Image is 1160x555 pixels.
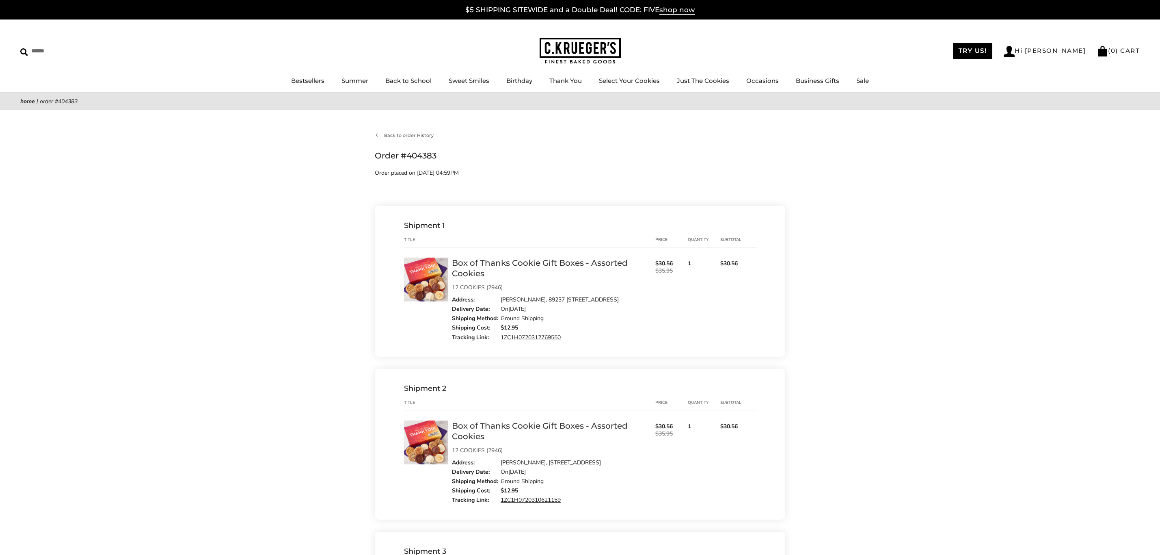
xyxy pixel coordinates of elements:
a: Sweet Smiles [449,77,489,85]
a: Occasions [746,77,779,85]
a: Home [20,98,35,105]
a: Back to School [385,77,432,85]
p: 12 COOKIES (2946) [452,448,651,453]
div: price [655,399,688,406]
a: Business Gifts [796,77,839,85]
div: Shipment 1 [404,223,757,228]
div: On [501,306,526,313]
time: [DATE] [508,305,526,313]
div: [PERSON_NAME], [STREET_ADDRESS] [501,459,601,466]
div: Shipping Cost: [452,487,501,494]
a: Birthday [506,77,532,85]
div: Quantity [688,399,720,406]
span: $30.56 [655,423,688,430]
div: Address: [452,296,501,304]
a: 1ZC1H0720312769550 [501,334,561,341]
img: C.KRUEGER'S [540,38,621,64]
div: Title [404,399,452,406]
img: Account [1004,46,1015,57]
a: Just The Cookies [677,77,729,85]
nav: breadcrumbs [20,97,1140,106]
span: shop now [659,6,695,15]
strong: $12.95 [501,324,518,332]
a: (0) CART [1097,47,1140,54]
div: [PERSON_NAME], 89237 [STREET_ADDRESS] [501,296,619,304]
p: 12 COOKIES (2946) [452,285,651,291]
div: Ground Shipping [501,315,544,322]
a: Hi [PERSON_NAME] [1004,46,1086,57]
a: Bestsellers [291,77,324,85]
div: $30.56 [720,258,753,341]
a: 1ZC1H0720310621159 [501,496,561,504]
div: Tracking Link: [452,496,501,504]
div: Ground Shipping [501,478,544,485]
strong: $12.95 [501,487,518,494]
a: Thank You [549,77,582,85]
div: Shipping Method: [452,315,501,322]
a: Back to order History [375,132,434,139]
div: $30.56 [720,421,753,504]
div: On [501,468,526,476]
div: Shipment 3 [404,548,757,554]
div: Quantity [688,236,720,243]
div: Title [404,236,452,243]
a: Sale [856,77,869,85]
a: $5 SHIPPING SITEWIDE and a Double Deal! CODE: FIVEshop now [465,6,695,15]
div: Shipping Method: [452,478,501,485]
div: Shipping Cost: [452,324,501,332]
div: Tracking Link: [452,334,501,341]
span: $35.95 [655,430,688,438]
span: $30.56 [655,260,688,267]
div: Subtotal [720,399,753,406]
h1: Order #404383 [375,149,785,163]
div: 1 [688,258,720,341]
div: Shipment 2 [404,386,757,391]
img: Search [20,48,28,56]
div: Delivery Date: [452,468,501,476]
span: | [37,98,38,105]
span: Order #404383 [40,98,78,105]
a: Summer [341,77,368,85]
span: $35.95 [655,267,688,275]
div: price [655,236,688,243]
div: Subtotal [720,236,753,243]
a: Select Your Cookies [599,77,660,85]
time: [DATE] [508,468,526,476]
span: 0 [1111,47,1116,54]
a: TRY US! [953,43,993,59]
img: Bag [1097,46,1108,56]
div: 1 [688,421,720,504]
input: Search [20,45,117,57]
p: Order placed on [DATE] 04:59PM [375,168,590,178]
a: Box of Thanks Cookie Gift Boxes - Assorted Cookies [452,421,628,441]
div: Delivery Date: [452,306,501,313]
a: Box of Thanks Cookie Gift Boxes - Assorted Cookies [452,258,628,278]
div: Address: [452,459,501,466]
